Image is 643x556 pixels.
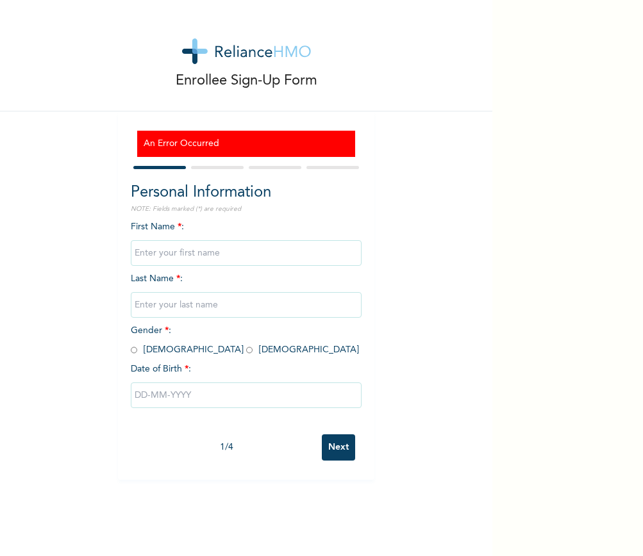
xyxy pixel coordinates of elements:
h3: An Error Occurred [144,137,349,151]
p: NOTE: Fields marked (*) are required [131,204,362,214]
span: Gender : [DEMOGRAPHIC_DATA] [DEMOGRAPHIC_DATA] [131,326,359,354]
div: 1 / 4 [131,441,322,454]
img: logo [182,38,311,64]
p: Enrollee Sign-Up Form [176,70,317,92]
h2: Personal Information [131,181,362,204]
input: Enter your first name [131,240,362,266]
span: First Name : [131,222,362,258]
input: DD-MM-YYYY [131,382,362,408]
input: Next [322,434,355,461]
span: Last Name : [131,274,362,309]
span: Date of Birth : [131,363,191,376]
input: Enter your last name [131,292,362,318]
